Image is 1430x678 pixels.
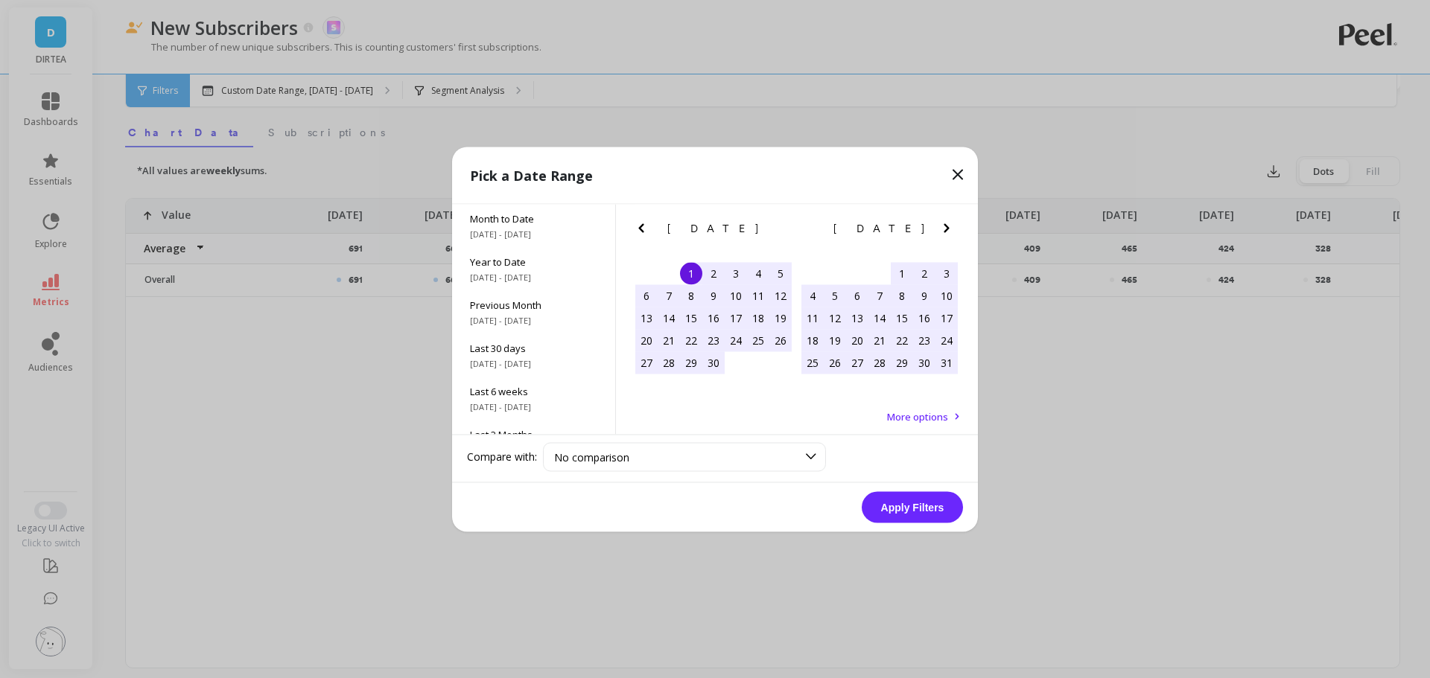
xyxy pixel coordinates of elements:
button: Apply Filters [862,491,963,522]
span: [DATE] - [DATE] [470,314,597,326]
div: Choose Monday, May 5th, 2025 [824,284,846,307]
div: Choose Wednesday, May 28th, 2025 [868,351,891,374]
div: Choose Wednesday, April 23rd, 2025 [702,329,725,351]
div: Choose Wednesday, May 14th, 2025 [868,307,891,329]
div: Choose Wednesday, April 2nd, 2025 [702,262,725,284]
div: Choose Thursday, May 8th, 2025 [891,284,913,307]
span: Last 30 days [470,341,597,354]
div: Choose Saturday, April 5th, 2025 [769,262,792,284]
div: Choose Wednesday, April 9th, 2025 [702,284,725,307]
div: Choose Thursday, April 10th, 2025 [725,284,747,307]
div: Choose Saturday, May 10th, 2025 [935,284,958,307]
div: month 2025-05 [801,262,958,374]
div: Choose Tuesday, April 1st, 2025 [680,262,702,284]
label: Compare with: [467,450,537,464]
div: Choose Monday, April 28th, 2025 [658,351,680,374]
div: Choose Tuesday, April 15th, 2025 [680,307,702,329]
div: Choose Monday, April 21st, 2025 [658,329,680,351]
span: [DATE] [667,222,760,234]
div: Choose Monday, May 19th, 2025 [824,329,846,351]
span: [DATE] - [DATE] [470,357,597,369]
div: Choose Wednesday, May 21st, 2025 [868,329,891,351]
div: Choose Saturday, April 26th, 2025 [769,329,792,351]
div: Choose Sunday, April 13th, 2025 [635,307,658,329]
span: Last 3 Months [470,427,597,441]
div: Choose Tuesday, April 29th, 2025 [680,351,702,374]
div: Choose Friday, May 9th, 2025 [913,284,935,307]
div: Choose Monday, May 26th, 2025 [824,351,846,374]
div: Choose Wednesday, April 16th, 2025 [702,307,725,329]
div: Choose Saturday, May 24th, 2025 [935,329,958,351]
div: Choose Saturday, May 17th, 2025 [935,307,958,329]
div: Choose Monday, April 7th, 2025 [658,284,680,307]
div: Choose Sunday, May 11th, 2025 [801,307,824,329]
button: Previous Month [632,219,656,243]
div: Choose Wednesday, April 30th, 2025 [702,351,725,374]
div: Choose Thursday, April 24th, 2025 [725,329,747,351]
div: Choose Thursday, April 17th, 2025 [725,307,747,329]
span: Year to Date [470,255,597,268]
div: Choose Sunday, May 18th, 2025 [801,329,824,351]
div: Choose Tuesday, April 22nd, 2025 [680,329,702,351]
div: Choose Saturday, April 12th, 2025 [769,284,792,307]
div: Choose Friday, May 16th, 2025 [913,307,935,329]
div: Choose Sunday, May 4th, 2025 [801,284,824,307]
div: Choose Friday, May 23rd, 2025 [913,329,935,351]
span: [DATE] - [DATE] [470,400,597,412]
div: Choose Saturday, May 31st, 2025 [935,351,958,374]
button: Previous Month [798,219,822,243]
div: Choose Thursday, April 3rd, 2025 [725,262,747,284]
button: Next Month [772,219,795,243]
span: Month to Date [470,211,597,225]
div: Choose Saturday, May 3rd, 2025 [935,262,958,284]
div: Choose Tuesday, May 20th, 2025 [846,329,868,351]
div: Choose Thursday, May 29th, 2025 [891,351,913,374]
div: Choose Sunday, April 27th, 2025 [635,351,658,374]
span: More options [887,409,948,423]
div: Choose Sunday, April 20th, 2025 [635,329,658,351]
div: Choose Friday, April 4th, 2025 [747,262,769,284]
span: [DATE] - [DATE] [470,271,597,283]
div: Choose Friday, April 25th, 2025 [747,329,769,351]
div: Choose Tuesday, May 6th, 2025 [846,284,868,307]
div: Choose Thursday, May 1st, 2025 [891,262,913,284]
div: Choose Monday, April 14th, 2025 [658,307,680,329]
span: Last 6 weeks [470,384,597,397]
div: Choose Friday, April 11th, 2025 [747,284,769,307]
span: No comparison [554,450,629,464]
div: Choose Monday, May 12th, 2025 [824,307,846,329]
div: Choose Tuesday, May 13th, 2025 [846,307,868,329]
div: Choose Tuesday, April 8th, 2025 [680,284,702,307]
div: Choose Friday, April 18th, 2025 [747,307,769,329]
div: month 2025-04 [635,262,792,374]
div: Choose Friday, May 2nd, 2025 [913,262,935,284]
div: Choose Wednesday, May 7th, 2025 [868,284,891,307]
div: Choose Friday, May 30th, 2025 [913,351,935,374]
p: Pick a Date Range [470,164,593,185]
div: Choose Tuesday, May 27th, 2025 [846,351,868,374]
span: [DATE] [833,222,927,234]
button: Next Month [938,219,962,243]
span: Previous Month [470,298,597,311]
span: [DATE] - [DATE] [470,228,597,240]
div: Choose Sunday, April 6th, 2025 [635,284,658,307]
div: Choose Thursday, May 15th, 2025 [891,307,913,329]
div: Choose Saturday, April 19th, 2025 [769,307,792,329]
div: Choose Thursday, May 22nd, 2025 [891,329,913,351]
div: Choose Sunday, May 25th, 2025 [801,351,824,374]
